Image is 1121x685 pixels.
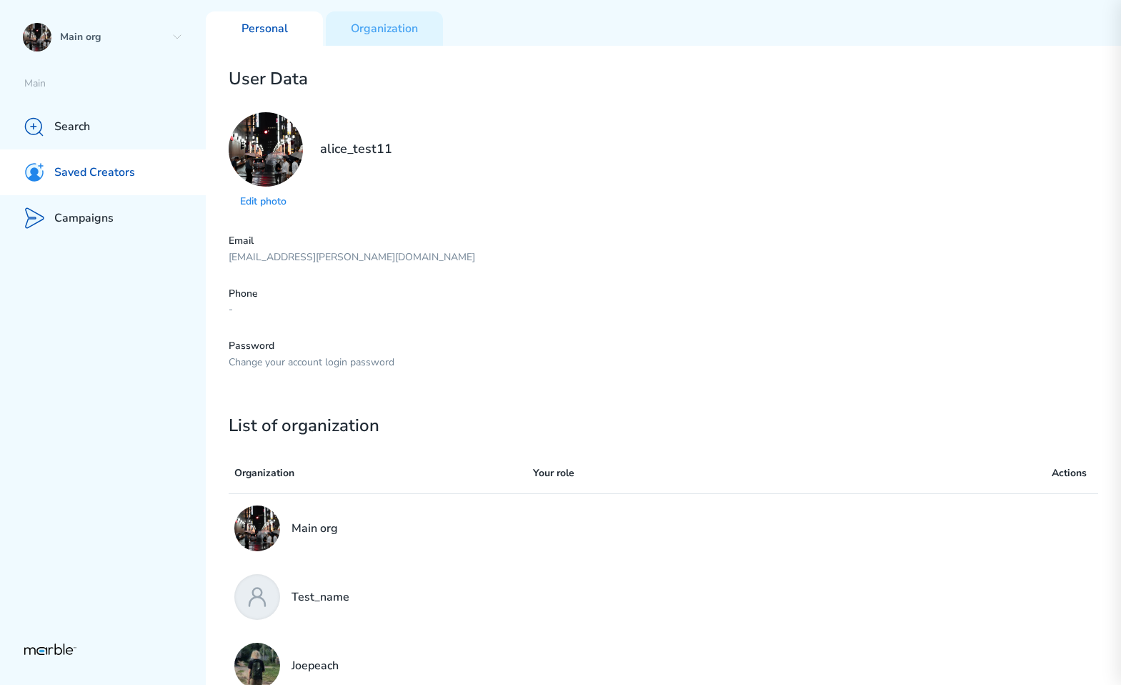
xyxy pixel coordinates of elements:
[54,119,90,134] p: Search
[24,77,206,91] p: Main
[229,235,1098,248] p: Email
[54,165,135,180] p: Saved Creators
[229,356,1098,370] p: Change your account login password
[320,141,392,212] h2: alice_test11
[240,195,292,209] p: Edit photo
[229,340,1098,353] p: Password
[533,465,960,482] p: Your role
[234,465,533,482] p: Organization
[229,415,1098,436] h2: List of organization
[959,465,1087,482] p: Actions
[229,251,1098,265] p: [EMAIL_ADDRESS][PERSON_NAME][DOMAIN_NAME]
[229,69,1098,89] h2: User Data
[292,657,339,674] p: Joepeach
[229,287,1098,301] p: Phone
[292,588,349,606] p: Test_name
[60,31,166,44] p: Main org
[241,21,288,36] p: Personal
[292,520,338,537] p: Main org
[54,211,114,226] p: Campaigns
[351,21,418,36] p: Organization
[229,303,1098,317] p: -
